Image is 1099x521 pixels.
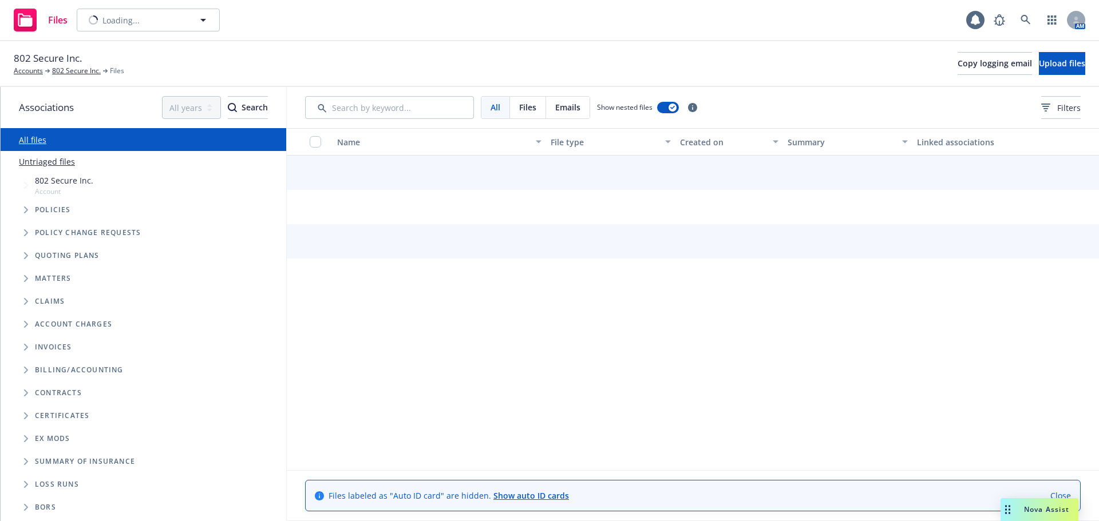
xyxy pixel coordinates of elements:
span: All [491,101,500,113]
span: Account charges [35,321,112,328]
span: Billing/Accounting [35,367,124,373]
button: Upload files [1039,52,1085,75]
button: Copy logging email [958,52,1032,75]
div: Tree Example [1,172,286,359]
button: Linked associations [912,128,1042,156]
span: Policy change requests [35,229,141,236]
span: Emails [555,101,580,113]
div: Summary [788,136,895,148]
a: Untriaged files [19,156,75,168]
a: Report a Bug [988,9,1011,31]
div: File type [551,136,658,148]
a: Search [1014,9,1037,31]
button: File type [546,128,675,156]
button: Loading... [77,9,220,31]
button: Created on [675,128,783,156]
span: 802 Secure Inc. [14,51,82,66]
span: Account [35,186,93,196]
a: Files [9,4,72,36]
div: Search [228,97,268,118]
span: Files labeled as "Auto ID card" are hidden. [329,490,569,502]
button: Nova Assist [1001,498,1078,521]
a: Accounts [14,66,43,76]
span: 802 Secure Inc. [35,174,93,186]
svg: Search [228,103,237,112]
span: Summary of insurance [35,458,135,465]
span: Ex Mods [35,435,70,442]
div: Name [337,136,529,148]
span: Files [519,101,536,113]
input: Search by keyword... [305,96,474,119]
button: SearchSearch [228,96,268,119]
span: Filters [1041,102,1081,114]
span: Nova Assist [1024,504,1069,514]
span: Upload files [1039,58,1085,69]
a: Show auto ID cards [493,490,569,501]
span: Contracts [35,389,82,396]
a: Close [1050,490,1071,502]
a: Switch app [1041,9,1064,31]
span: Quoting plans [35,252,100,259]
a: 802 Secure Inc. [52,66,101,76]
div: Linked associations [917,136,1037,148]
input: Select all [310,136,321,148]
span: Copy logging email [958,58,1032,69]
span: Show nested files [597,102,653,112]
div: Created on [680,136,766,148]
span: Files [48,15,68,25]
button: Filters [1041,96,1081,119]
span: Matters [35,275,71,282]
span: Invoices [35,344,72,351]
button: Summary [783,128,912,156]
span: Policies [35,206,71,213]
span: Associations [19,100,74,115]
span: Filters [1057,102,1081,114]
span: BORs [35,504,56,511]
div: Folder Tree Example [1,359,286,519]
span: Files [110,66,124,76]
span: Certificates [35,412,89,419]
span: Loss Runs [35,481,79,488]
button: Name [333,128,546,156]
span: Loading... [102,14,140,26]
div: Drag to move [1001,498,1015,521]
a: All files [19,134,46,145]
span: Claims [35,298,65,305]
